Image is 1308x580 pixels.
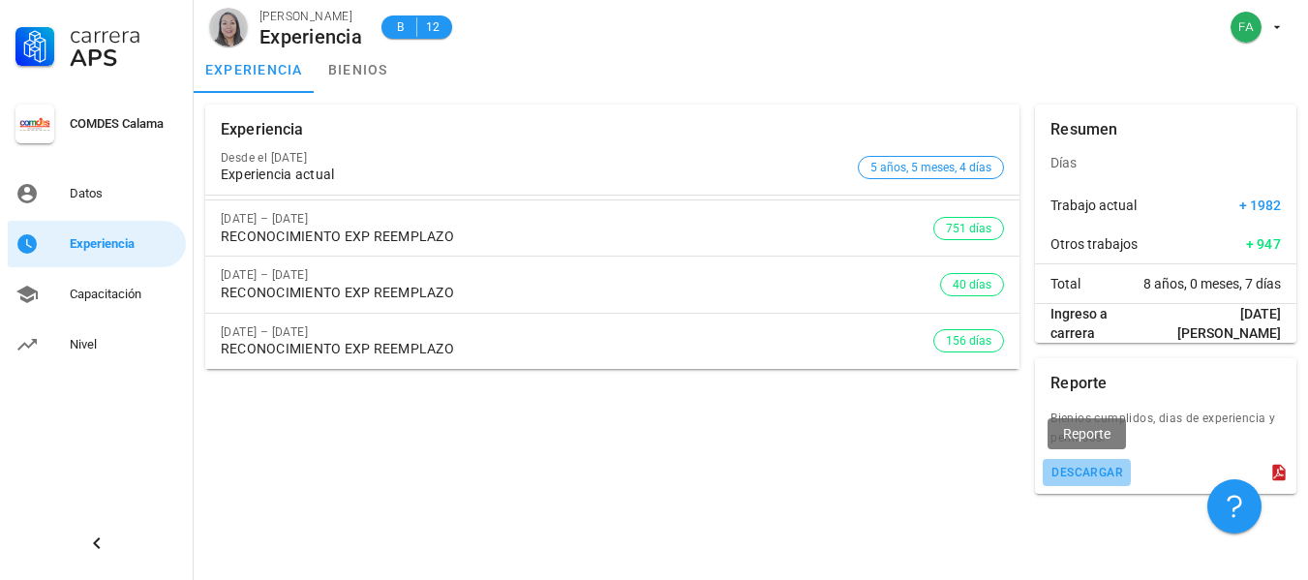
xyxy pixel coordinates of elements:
span: 5 años, 5 meses, 4 días [870,157,991,178]
a: experiencia [194,46,315,93]
div: Nivel [70,337,178,352]
div: COMDES Calama [70,116,178,132]
div: Experiencia [259,26,362,47]
div: [DATE] – [DATE] [221,212,933,226]
div: avatar [1231,12,1262,43]
div: Experiencia [221,105,304,155]
span: Ingreso a carrera [1050,304,1147,343]
div: Resumen [1050,105,1117,155]
div: APS [70,46,178,70]
div: Experiencia actual [221,167,850,183]
div: Reporte [1050,358,1107,409]
div: Desde el [DATE] [221,151,850,165]
a: Experiencia [8,221,186,267]
a: Datos [8,170,186,217]
div: avatar [209,8,248,46]
span: 40 días [953,274,991,295]
span: Otros trabajos [1050,234,1138,254]
span: [DATE][PERSON_NAME] [1147,304,1281,343]
a: Nivel [8,321,186,368]
span: 12 [425,17,441,37]
div: Experiencia [70,236,178,252]
div: Carrera [70,23,178,46]
div: Datos [70,186,178,201]
span: Trabajo actual [1050,196,1137,215]
div: Días [1035,139,1296,186]
span: 751 días [946,218,991,239]
div: RECONOCIMIENTO EXP REEMPLAZO [221,285,940,301]
a: Capacitación [8,271,186,318]
div: Bienios cumplidos, dias de experiencia y permisos. [1035,409,1296,459]
div: RECONOCIMIENTO EXP REEMPLAZO [221,341,933,357]
div: Capacitación [70,287,178,302]
span: 8 años, 0 meses, 7 días [1143,274,1281,293]
div: [PERSON_NAME] [259,7,362,26]
a: bienios [315,46,402,93]
span: B [393,17,409,37]
div: RECONOCIMIENTO EXP REEMPLAZO [221,229,933,245]
span: Total [1050,274,1080,293]
button: descargar [1043,459,1131,486]
div: descargar [1050,466,1123,479]
span: 156 días [946,330,991,351]
span: + 947 [1246,234,1281,254]
span: + 1982 [1239,196,1281,215]
div: [DATE] – [DATE] [221,268,940,282]
div: [DATE] – [DATE] [221,325,933,339]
